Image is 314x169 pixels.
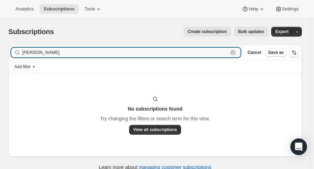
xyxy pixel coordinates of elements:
[11,4,38,14] button: Analytics
[44,6,74,12] span: Subscriptions
[290,138,307,155] div: Open Intercom Messenger
[289,48,299,57] button: Sort the results
[8,28,54,35] span: Subscriptions
[133,127,177,132] span: View all subscriptions
[265,48,286,57] button: Save as
[229,49,236,56] button: Clear
[248,50,261,55] span: Cancel
[238,29,264,34] span: Bulk updates
[39,4,79,14] button: Subscriptions
[22,48,228,57] input: Filter subscribers
[11,63,39,71] button: Add filter
[80,4,106,14] button: Tools
[249,6,258,12] span: Help
[14,64,31,70] span: Add filter
[128,105,182,112] h3: No subscriptions found
[15,6,34,12] span: Analytics
[234,27,268,37] button: Bulk updates
[237,4,269,14] button: Help
[271,4,303,14] button: Settings
[188,29,227,34] span: Create subscription
[275,29,289,34] span: Export
[100,115,210,122] p: Try changing the filters or search term for this view.
[245,48,264,57] button: Cancel
[183,27,231,37] button: Create subscription
[268,50,284,55] span: Save as
[129,125,181,135] button: View all subscriptions
[271,27,293,37] button: Export
[84,6,95,12] span: Tools
[282,6,299,12] span: Settings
